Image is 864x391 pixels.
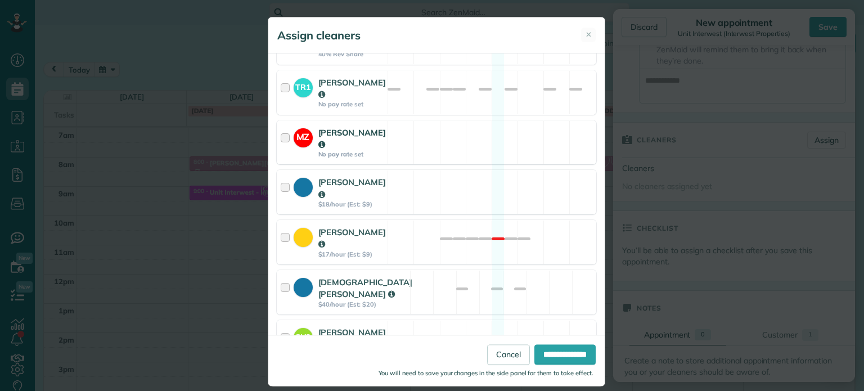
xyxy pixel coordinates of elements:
[294,78,313,93] strong: TR1
[318,200,386,208] strong: $18/hour (Est: $9)
[318,77,386,100] strong: [PERSON_NAME]
[318,177,386,199] strong: [PERSON_NAME]
[277,28,361,43] h5: Assign cleaners
[318,150,386,158] strong: No pay rate set
[318,327,386,349] strong: [PERSON_NAME]
[586,29,592,40] span: ✕
[487,345,530,365] a: Cancel
[318,250,386,258] strong: $17/hour (Est: $9)
[318,277,412,299] strong: [DEMOGRAPHIC_DATA][PERSON_NAME]
[294,328,313,343] strong: SH2
[318,227,386,249] strong: [PERSON_NAME]
[318,127,386,150] strong: [PERSON_NAME]
[318,50,386,58] strong: 40% Rev Share
[379,370,593,377] small: You will need to save your changes in the side panel for them to take effect.
[318,100,386,108] strong: No pay rate set
[294,128,313,144] strong: MZ
[318,300,412,308] strong: $40/hour (Est: $20)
